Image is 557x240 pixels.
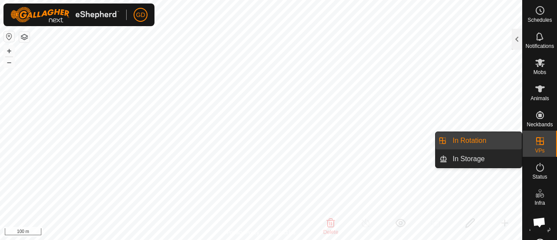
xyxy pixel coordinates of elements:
span: Mobs [534,70,546,75]
span: Infra [534,200,545,206]
div: Open chat [527,210,551,234]
a: Privacy Policy [227,229,259,237]
span: In Storage [453,154,485,164]
span: VPs [535,148,544,153]
span: Neckbands [527,122,553,127]
span: In Rotation [453,135,486,146]
button: Map Layers [19,32,30,42]
span: Status [532,174,547,179]
button: Reset Map [4,31,14,42]
span: Heatmap [529,226,550,232]
li: In Storage [436,150,522,168]
button: + [4,46,14,56]
a: In Rotation [447,132,522,149]
span: Schedules [527,17,552,23]
span: Animals [530,96,549,101]
li: In Rotation [436,132,522,149]
img: Gallagher Logo [10,7,119,23]
button: – [4,57,14,68]
a: Contact Us [270,229,295,237]
span: GD [136,10,145,20]
a: In Storage [447,150,522,168]
span: Notifications [526,44,554,49]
